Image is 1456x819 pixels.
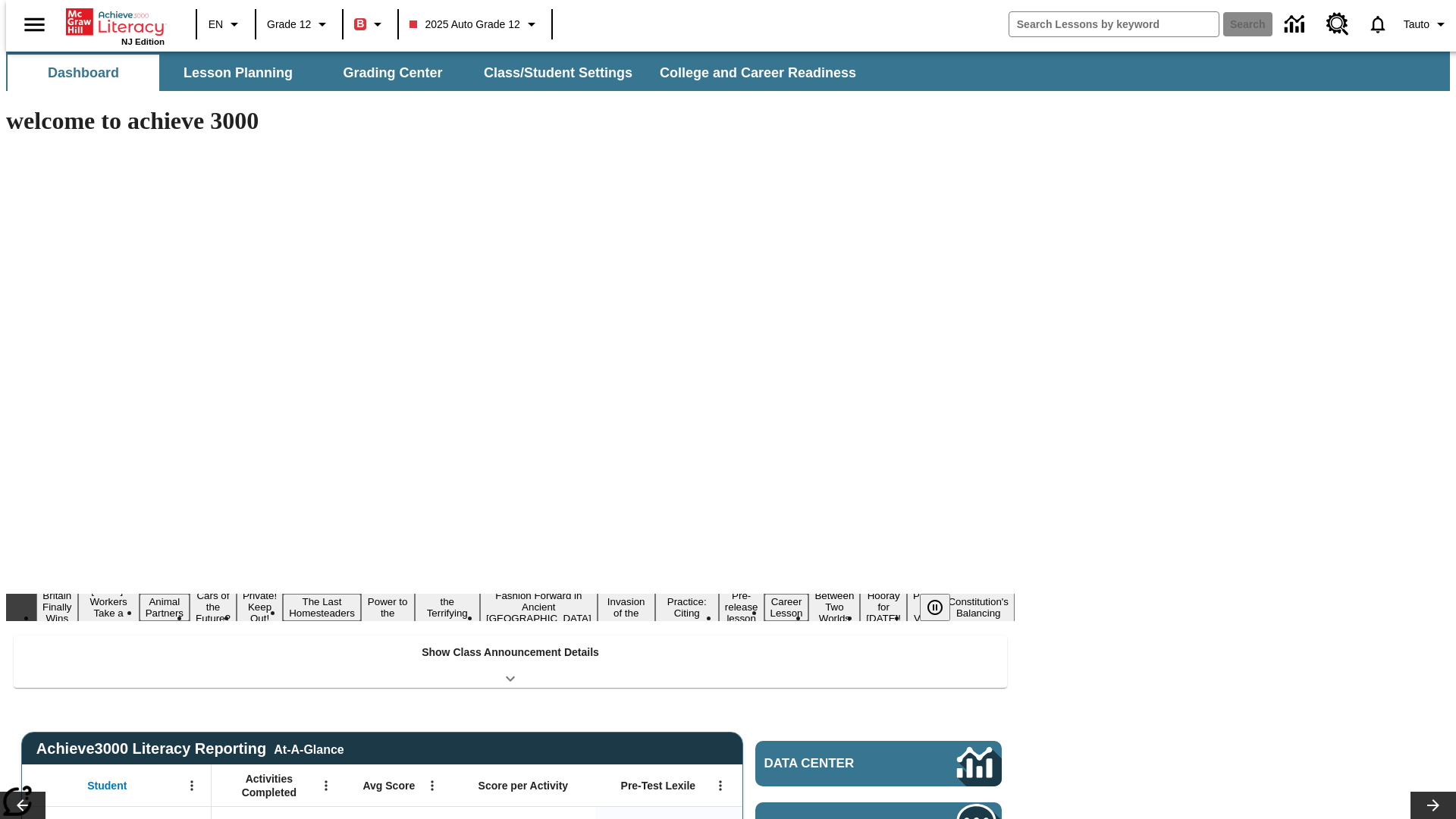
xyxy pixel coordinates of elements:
span: Grade 12 [267,17,311,33]
button: Slide 1 Britain Finally Wins [36,588,78,626]
button: Slide 2 Labor Day: Workers Take a Stand [78,582,140,632]
span: Data Center [764,756,906,771]
div: At-A-Glance [274,740,344,757]
button: College and Career Readiness [648,55,868,91]
span: Tauto [1404,17,1429,33]
button: Slide 14 Between Two Worlds [808,588,860,626]
input: search field [1009,12,1219,36]
button: Profile/Settings [1398,11,1456,38]
button: Open Menu [315,774,337,797]
span: NJ Edition [121,37,165,46]
button: Slide 5 Private! Keep Out! [237,588,283,626]
button: Open side menu [12,2,57,47]
span: Achieve3000 Literacy Reporting [36,740,344,758]
p: Show Class Announcement Details [422,645,599,661]
button: Class: 2025 Auto Grade 12, Select your class [403,11,546,38]
button: Slide 11 Mixed Practice: Citing Evidence [655,582,719,632]
button: Language: EN, Select a language [202,11,250,38]
div: Home [66,5,165,46]
a: Data Center [1276,4,1317,45]
button: Slide 8 Attack of the Terrifying Tomatoes [415,582,480,632]
button: Lesson Planning [162,55,314,91]
button: Slide 10 The Invasion of the Free CD [598,582,655,632]
button: Pause [920,594,950,621]
button: Slide 15 Hooray for Constitution Day! [860,588,907,626]
button: Dashboard [8,55,159,91]
button: Slide 6 The Last Homesteaders [283,594,361,621]
button: Lesson carousel, Next [1410,792,1456,819]
span: Pre-Test Lexile [621,779,696,792]
button: Slide 9 Fashion Forward in Ancient Rome [480,588,598,626]
h1: welcome to achieve 3000 [6,107,1015,135]
span: Score per Activity [479,779,569,792]
a: Notifications [1358,5,1398,44]
span: Avg Score [362,779,415,792]
button: Slide 13 Career Lesson [764,594,809,621]
button: Slide 3 Animal Partners [140,594,190,621]
button: Slide 17 The Constitution's Balancing Act [942,582,1015,632]
a: Data Center [755,741,1002,786]
div: Show Class Announcement Details [14,635,1007,688]
div: Pause [920,594,965,621]
span: B [356,14,364,33]
a: Resource Center, Will open in new tab [1317,4,1358,45]
button: Grading Center [317,55,469,91]
div: SubNavbar [6,52,1450,91]
button: Open Menu [421,774,444,797]
button: Open Menu [709,774,732,797]
span: Student [87,779,127,792]
button: Boost Class color is red. Change class color [348,11,393,38]
span: Activities Completed [219,772,319,799]
span: 2025 Auto Grade 12 [409,17,519,33]
a: Home [66,7,165,37]
button: Class/Student Settings [472,55,645,91]
button: Slide 16 Point of View [907,588,942,626]
button: Grade: Grade 12, Select a grade [261,11,337,38]
button: Slide 4 Cars of the Future? [190,588,237,626]
button: Slide 7 Solar Power to the People [361,582,415,632]
div: SubNavbar [6,55,870,91]
button: Open Menu [180,774,203,797]
span: EN [209,17,223,33]
button: Slide 12 Pre-release lesson [719,588,764,626]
